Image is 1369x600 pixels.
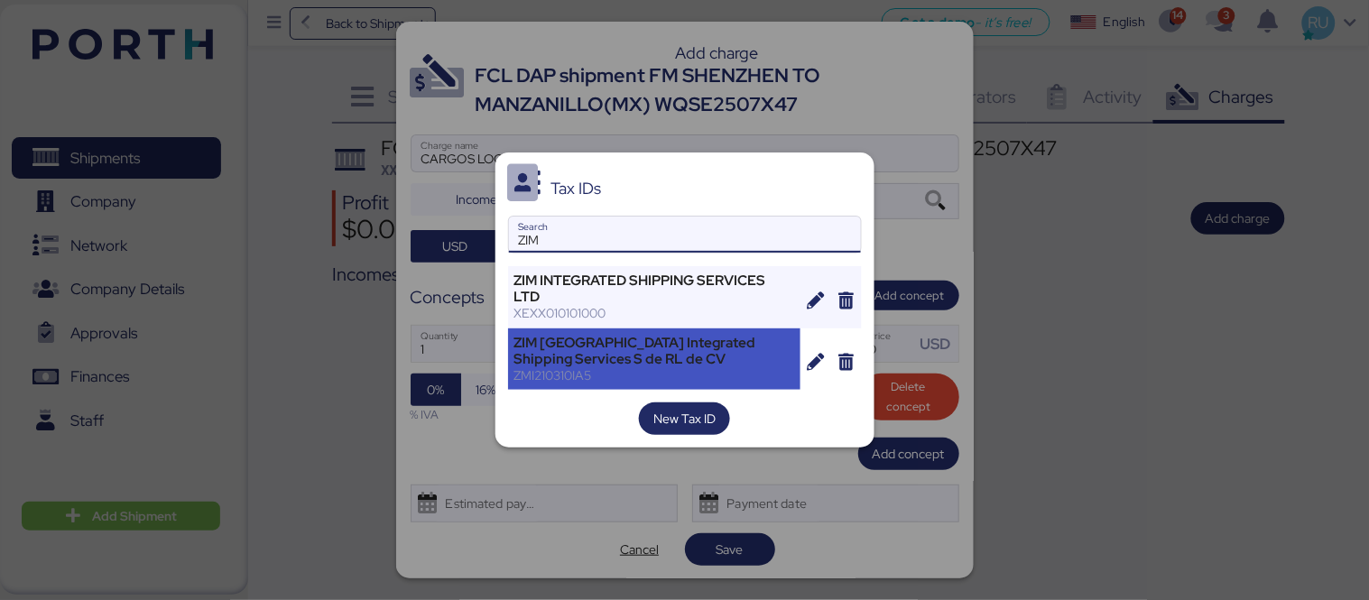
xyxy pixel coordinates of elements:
[639,402,730,435] button: New Tax ID
[514,367,795,383] div: ZMI210310IA5
[514,272,795,305] div: ZIM INTEGRATED SHIPPING SERVICES LTD
[509,217,861,253] input: Search
[514,335,795,367] div: ZIM [GEOGRAPHIC_DATA] Integrated Shipping Services S de RL de CV
[653,408,716,429] span: New Tax ID
[550,180,601,197] div: Tax IDs
[514,305,795,321] div: XEXX010101000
